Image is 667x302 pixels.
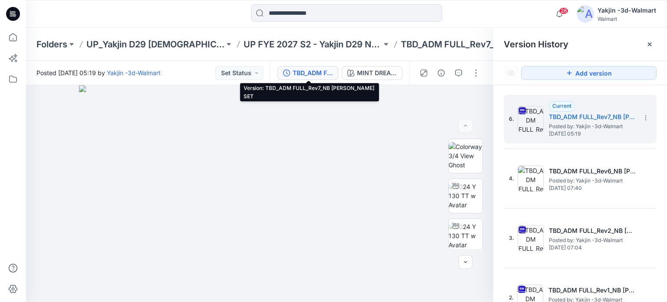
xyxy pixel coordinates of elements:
span: Posted by: Yakjin -3d-Walmart [549,176,636,185]
span: [DATE] 07:40 [549,185,636,191]
p: TBD_ADM FULL_Rev7_NB [PERSON_NAME] SET [401,38,539,50]
img: TBD_ADM FULL_Rev2_NB CAMI BOXER SET [518,225,544,251]
h5: TBD_ADM FULL_Rev2_NB CAMI BOXER SET [549,226,636,236]
img: TBD_ADM FULL_Rev7_NB CAMI BOXER SET [518,106,544,132]
span: Version History [504,39,568,50]
img: eyJhbGciOiJIUzI1NiIsImtpZCI6IjAiLCJzbHQiOiJzZXMiLCJ0eXAiOiJKV1QifQ.eyJkYXRhIjp7InR5cGUiOiJzdG9yYW... [79,85,440,302]
button: TBD_ADM FULL_Rev7_NB [PERSON_NAME] SET [277,66,338,80]
div: MINT DREAM_S2 26_D34_NB_DITSY FLORAL 4 v1 rpt_CW21_MINT DREAM_WM [357,68,397,78]
h5: TBD_ADM FULL_Rev6_NB CAMI BOXER SET [549,166,636,176]
a: Yakjin -3d-Walmart [107,69,161,76]
h5: TBD_ADM FULL_Rev1_NB CAMI BOXER SET [548,285,635,295]
button: Add version [521,66,657,80]
h5: TBD_ADM FULL_Rev7_NB CAMI BOXER SET [549,112,636,122]
span: 4. [509,175,514,183]
div: Yakjin -3d-Walmart [598,5,656,16]
img: TBD_ADM FULL_Rev6_NB CAMI BOXER SET [518,166,544,192]
span: 3. [509,234,514,242]
span: Posted by: Yakjin -3d-Walmart [549,236,636,245]
button: Details [434,66,448,80]
span: [DATE] 05:19 [549,131,636,137]
span: Posted [DATE] 05:19 by [36,68,161,77]
div: Walmart [598,16,656,22]
img: 2024 Y 130 TT w Avatar [449,222,482,249]
button: Close [646,41,653,48]
span: Current [552,103,571,109]
a: UP FYE 2027 S2 - Yakjin D29 NOBO [DEMOGRAPHIC_DATA] Sleepwear [244,38,382,50]
a: UP_Yakjin D29 [DEMOGRAPHIC_DATA] Sleep [86,38,225,50]
a: Folders [36,38,67,50]
button: Show Hidden Versions [504,66,518,80]
div: TBD_ADM FULL_Rev7_NB CAMI BOXER SET [293,68,333,78]
span: [DATE] 07:04 [549,245,636,251]
img: Colorway 3/4 View Ghost [449,142,482,169]
img: 2024 Y 130 TT w Avatar [449,182,482,209]
img: avatar [577,5,594,23]
span: 2. [509,294,514,302]
button: MINT DREAM_S2 26_D34_NB_DITSY FLORAL 4 v1 rpt_CW21_MINT DREAM_WM [342,66,403,80]
span: Posted by: Yakjin -3d-Walmart [549,122,636,131]
span: 28 [559,7,568,14]
span: 6. [509,115,514,123]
